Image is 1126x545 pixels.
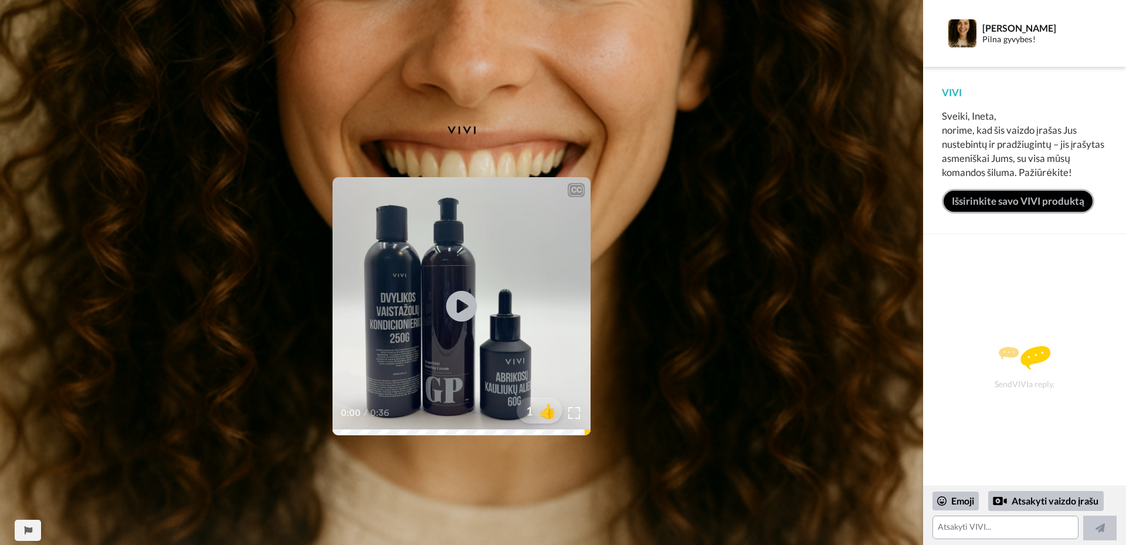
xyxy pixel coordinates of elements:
[942,109,1107,180] div: Sveiki, Ineta, norime, kad šis vaizdo įrašas Jus nustebintų ir pradžiugintų – jis įrašytas asmeni...
[569,184,584,196] div: CC
[568,407,580,419] img: Full screen
[517,402,533,419] span: 1
[364,406,368,420] span: /
[517,397,562,424] button: 1👍
[988,491,1103,511] div: Atsakyti vaizdo įrašu
[999,346,1050,370] img: message.svg
[993,494,1007,508] div: Reply by Video
[948,19,976,48] img: Profile Image
[939,255,1110,480] div: Send VIVI a reply.
[942,86,1107,100] div: VIVI
[533,401,562,420] span: 👍
[982,35,1107,45] div: Pilna gyvybes!
[932,492,979,510] div: Emoji
[438,107,485,154] img: 82ca03c0-ae48-4968-b5c3-f088d9de5c8a
[341,406,361,420] span: 0:00
[982,22,1107,33] div: [PERSON_NAME]
[370,406,391,420] span: 0:36
[942,189,1094,214] a: Išsirinkite savo VIVI produktą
